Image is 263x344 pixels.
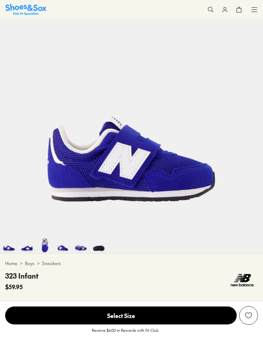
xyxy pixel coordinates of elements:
[25,260,34,267] a: Boys
[5,260,258,267] div: > >
[5,282,23,291] span: $59.95
[5,4,47,15] a: Shoes & Sox
[5,306,237,325] button: Select Size
[72,235,90,253] img: 8-551785_1
[36,235,54,253] img: 6-551783_1
[227,271,258,290] img: Vendor logo
[54,235,72,253] img: 7-551784_1
[5,271,38,281] h4: 323 Infant
[18,235,36,253] img: 5-551782_1
[92,327,158,339] p: Receive $6.00 in Rewards with Fit Club
[239,306,258,325] button: Add to Wishlist
[5,260,17,267] a: Home
[5,4,47,15] img: SNS_Logo_Responsive.svg
[42,260,61,267] a: Sneakers
[90,235,108,253] img: 9-551786_1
